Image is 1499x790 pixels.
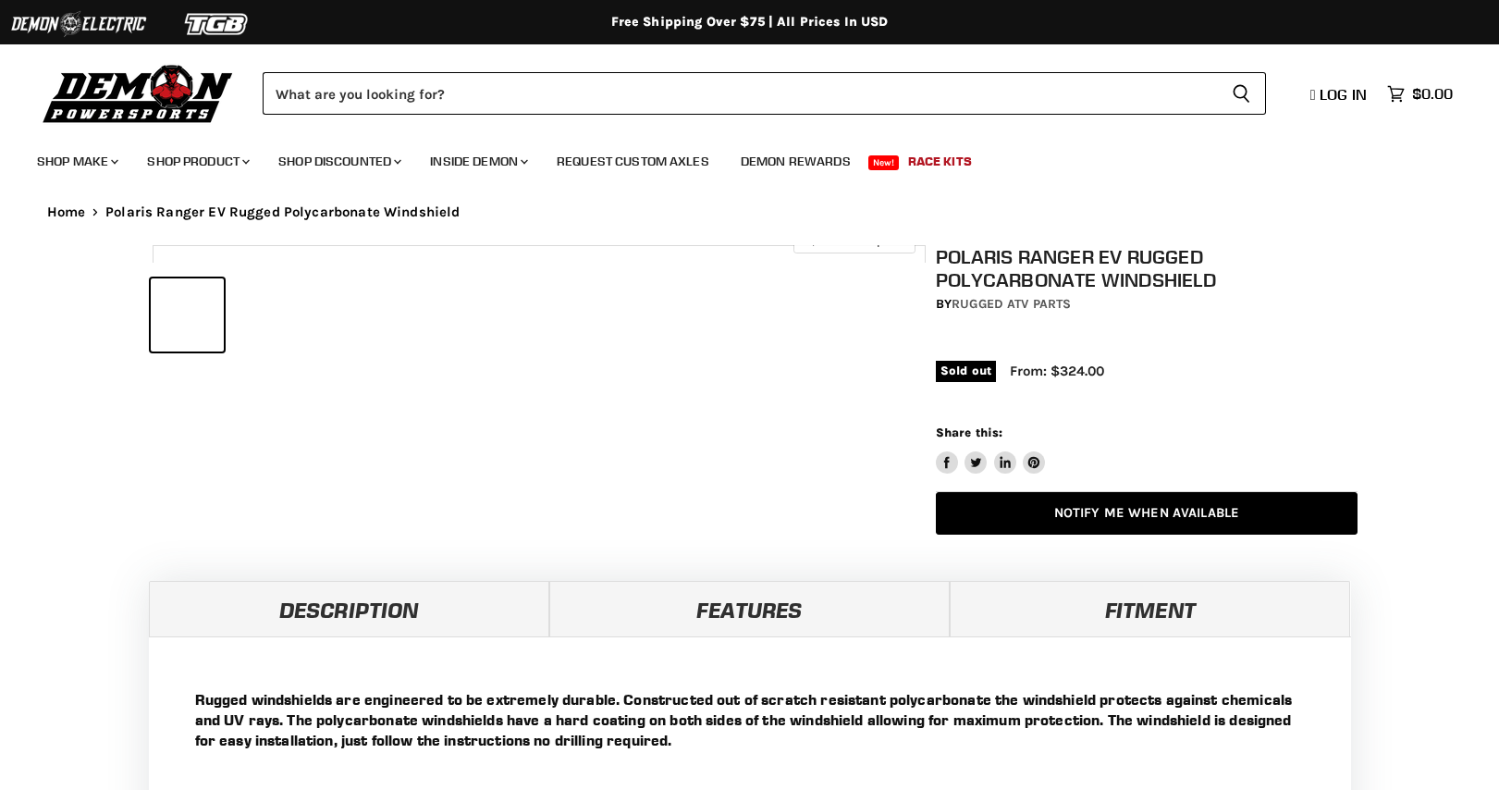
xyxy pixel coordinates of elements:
[23,135,1448,180] ul: Main menu
[950,581,1350,636] a: Fitment
[549,581,950,636] a: Features
[1217,72,1266,115] button: Search
[1378,80,1462,107] a: $0.00
[105,204,460,220] span: Polaris Ranger EV Rugged Polycarbonate Windshield
[952,296,1071,312] a: Rugged ATV Parts
[47,204,86,220] a: Home
[151,278,224,352] button: IMAGE thumbnail
[936,426,1002,439] span: Share this:
[868,155,900,170] span: New!
[894,142,986,180] a: Race Kits
[23,142,129,180] a: Shop Make
[149,581,549,636] a: Description
[936,492,1358,536] a: Notify Me When Available
[727,142,865,180] a: Demon Rewards
[803,233,905,247] span: Click to expand
[10,14,1490,31] div: Free Shipping Over $75 | All Prices In USD
[10,204,1490,220] nav: Breadcrumbs
[264,142,412,180] a: Shop Discounted
[416,142,539,180] a: Inside Demon
[1010,363,1104,379] span: From: $324.00
[1412,85,1453,103] span: $0.00
[1302,86,1378,103] a: Log in
[936,294,1358,315] div: by
[1320,85,1367,104] span: Log in
[133,142,261,180] a: Shop Product
[9,6,148,42] img: Demon Electric Logo 2
[263,72,1217,115] input: Search
[263,72,1266,115] form: Product
[195,689,1305,750] p: Rugged windshields are engineered to be extremely durable. Constructed out of scratch resistant p...
[543,142,723,180] a: Request Custom Axles
[936,425,1046,474] aside: Share this:
[37,60,240,126] img: Demon Powersports
[148,6,287,42] img: TGB Logo 2
[936,245,1358,291] h1: Polaris Ranger EV Rugged Polycarbonate Windshield
[936,361,996,381] span: Sold out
